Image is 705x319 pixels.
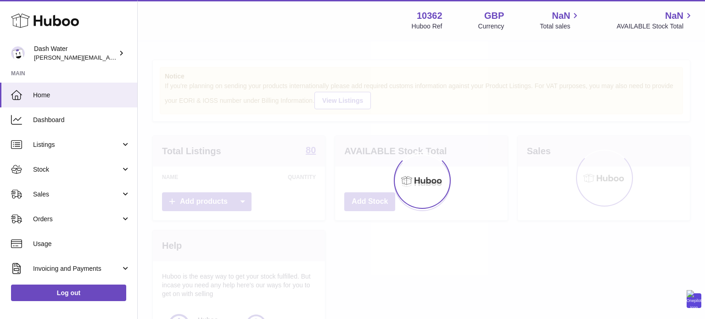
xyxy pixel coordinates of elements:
[33,215,121,224] span: Orders
[616,22,694,31] span: AVAILABLE Stock Total
[33,140,121,149] span: Listings
[417,10,442,22] strong: 10362
[552,10,570,22] span: NaN
[540,22,581,31] span: Total sales
[33,190,121,199] span: Sales
[412,22,442,31] div: Huboo Ref
[33,165,121,174] span: Stock
[665,10,683,22] span: NaN
[33,240,130,248] span: Usage
[34,45,117,62] div: Dash Water
[616,10,694,31] a: NaN AVAILABLE Stock Total
[34,54,184,61] span: [PERSON_NAME][EMAIL_ADDRESS][DOMAIN_NAME]
[11,46,25,60] img: james@dash-water.com
[33,116,130,124] span: Dashboard
[484,10,504,22] strong: GBP
[478,22,504,31] div: Currency
[11,285,126,301] a: Log out
[540,10,581,31] a: NaN Total sales
[33,264,121,273] span: Invoicing and Payments
[33,91,130,100] span: Home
